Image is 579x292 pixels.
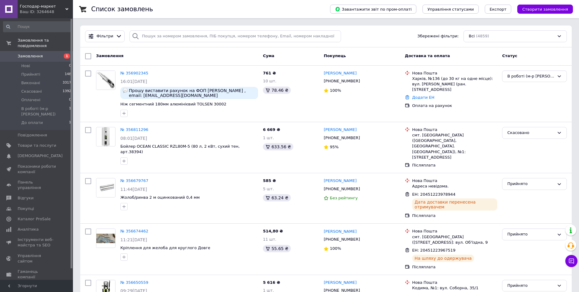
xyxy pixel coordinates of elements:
[263,194,291,201] div: 63.24 ₴
[20,9,73,15] div: Ваш ID: 3264648
[18,206,34,211] span: Покупці
[69,120,71,125] span: 1
[18,132,47,138] span: Повідомлення
[507,181,554,187] div: Прийнято
[69,97,71,103] span: 0
[263,53,274,58] span: Cума
[120,127,148,132] a: № 356811296
[522,7,568,12] span: Створити замовлення
[507,231,554,238] div: Прийнято
[18,143,56,148] span: Товари та послуги
[330,145,339,149] span: 95%
[324,70,357,76] a: [PERSON_NAME]
[63,80,71,86] span: 3317
[120,144,240,154] a: Бойлер OCEAN CLASSIC RZL80M-5 (80 л, 2 кВт, сухий тен, арт.38394)
[18,195,33,201] span: Відгуки
[18,227,39,232] span: Аналітика
[263,280,280,285] span: 5 616 ₴
[263,178,276,183] span: 585 ₴
[263,187,274,191] span: 5 шт.
[324,127,357,133] a: [PERSON_NAME]
[412,70,497,76] div: Нова Пошта
[330,196,358,200] span: Без рейтингу
[3,21,72,32] input: Пошук
[120,246,210,250] a: Кріплення для желоба для круглого Довге
[412,127,497,132] div: Нова Пошта
[63,89,71,94] span: 1392
[412,228,497,234] div: Нова Пошта
[96,228,115,248] a: Фото товару
[485,5,512,14] button: Експорт
[412,95,434,100] a: Додати ЕН
[69,106,71,117] span: 1
[469,33,475,39] span: Всі
[120,229,148,233] a: № 356674462
[412,198,497,211] div: Дата доставки перенесена отримувачем
[507,283,554,289] div: Прийнято
[69,63,71,69] span: 0
[335,6,412,12] span: Завантажити звіт по пром-оплаті
[263,245,291,252] div: 55.65 ₴
[330,88,341,93] span: 100%
[18,237,56,248] span: Інструменти веб-майстра та SEO
[412,213,497,218] div: Післяплата
[412,163,497,168] div: Післяплата
[263,127,280,132] span: 6 669 ₴
[502,53,517,58] span: Статус
[18,164,56,175] span: Показники роботи компанії
[97,33,113,39] span: Фільтри
[330,246,341,251] span: 100%
[18,269,56,280] span: Гаманець компанії
[324,280,357,286] a: [PERSON_NAME]
[129,30,341,42] input: Пошук за номером замовлення, ПІБ покупця, номером телефону, Email, номером накладної
[422,5,479,14] button: Управління статусами
[91,5,153,13] h1: Список замовлень
[476,34,489,38] span: (4859)
[120,79,147,84] span: 16:01[DATE]
[96,127,115,146] a: Фото товару
[412,103,497,108] div: Оплата на рахунок
[263,71,276,75] span: 761 ₴
[507,130,554,136] div: Скасовано
[102,127,110,146] img: Фото товару
[412,248,455,252] span: ЕН: 20451223967519
[405,53,450,58] span: Доставка та оплата
[120,280,148,285] a: № 356650559
[120,237,147,242] span: 11:21[DATE]
[96,53,123,58] span: Замовлення
[18,53,43,59] span: Замовлення
[511,7,573,11] a: Створити замовлення
[412,234,497,245] div: смт. [GEOGRAPHIC_DATA] ([STREET_ADDRESS]: вул. Об'їздна, 9
[96,181,115,195] img: Фото товару
[96,71,115,90] img: Фото товару
[21,80,40,86] span: Виконані
[21,89,42,94] span: Скасовані
[18,153,63,159] span: [DEMOGRAPHIC_DATA]
[263,136,274,140] span: 1 шт.
[96,178,115,198] a: Фото товару
[64,53,70,59] span: 1
[263,143,293,150] div: 633.56 ₴
[120,187,147,192] span: 11:44[DATE]
[18,180,56,191] span: Панель управління
[21,120,43,125] span: До оплати
[123,88,128,93] img: :speech_balloon:
[412,192,455,197] span: ЕН: 20451223978944
[18,38,73,49] span: Замовлення та повідомлення
[65,72,71,77] span: 148
[120,195,200,200] a: Жолоб/ринва 2 м оцинкований 0,4 мм
[120,71,148,75] a: № 356902345
[490,7,507,12] span: Експорт
[324,229,357,235] a: [PERSON_NAME]
[565,255,577,267] button: Чат з покупцем
[507,73,554,80] div: В роботі (м-р Валерій)
[96,234,115,243] img: Фото товару
[120,178,148,183] a: № 356679767
[21,97,40,103] span: Оплачені
[120,102,226,106] a: Ніж сегментний 180мм алюмінієвий TOLSEN 30002
[517,5,573,14] button: Створити замовлення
